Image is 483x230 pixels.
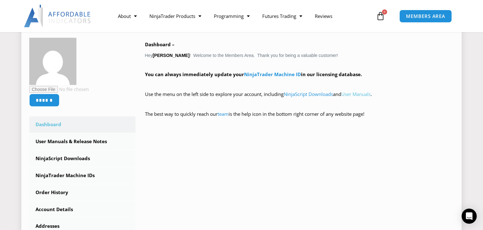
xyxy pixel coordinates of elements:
[367,7,394,25] a: 0
[29,201,136,218] a: Account Details
[145,41,175,48] b: Dashboard –
[218,111,229,117] a: team
[406,14,445,19] span: MEMBERS AREA
[29,150,136,167] a: NinjaScript Downloads
[256,9,308,23] a: Futures Trading
[29,167,136,184] a: NinjaTrader Machine IDs
[145,71,362,77] strong: You can always immediately update your in our licensing database.
[29,184,136,201] a: Order History
[382,9,387,14] span: 0
[29,133,136,150] a: User Manuals & Release Notes
[143,9,208,23] a: NinjaTrader Products
[112,9,375,23] nav: Menu
[112,9,143,23] a: About
[308,9,339,23] a: Reviews
[284,91,333,97] a: NinjaScript Downloads
[244,71,301,77] a: NinjaTrader Machine ID
[145,110,454,127] p: The best way to quickly reach our is the help icon in the bottom right corner of any website page!
[462,209,477,224] div: Open Intercom Messenger
[29,116,136,133] a: Dashboard
[29,38,76,85] img: eff3f2fb79a2133a8b70f124e3b1f97b1a288262fa02d8bd828295298bb17eb7
[341,91,371,97] a: User Manuals
[153,53,189,58] strong: [PERSON_NAME]
[24,5,92,27] img: LogoAI | Affordable Indicators – NinjaTrader
[208,9,256,23] a: Programming
[145,40,454,127] div: Hey ! Welcome to the Members Area. Thank you for being a valuable customer!
[399,10,452,23] a: MEMBERS AREA
[145,90,454,108] p: Use the menu on the left side to explore your account, including and .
